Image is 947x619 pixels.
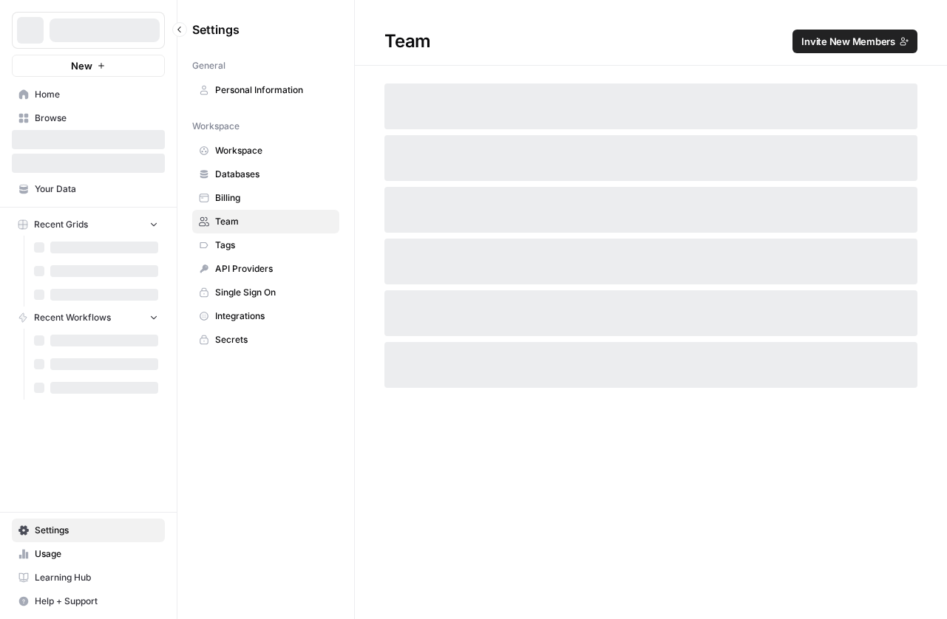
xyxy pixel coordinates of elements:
[35,547,158,561] span: Usage
[12,83,165,106] a: Home
[192,139,339,163] a: Workspace
[192,257,339,281] a: API Providers
[192,78,339,102] a: Personal Information
[71,58,92,73] span: New
[12,542,165,566] a: Usage
[215,215,333,228] span: Team
[215,168,333,181] span: Databases
[34,311,111,324] span: Recent Workflows
[192,328,339,352] a: Secrets
[192,186,339,210] a: Billing
[192,304,339,328] a: Integrations
[192,210,339,233] a: Team
[35,112,158,125] span: Browse
[12,213,165,236] button: Recent Grids
[12,55,165,77] button: New
[12,177,165,201] a: Your Data
[192,163,339,186] a: Databases
[215,262,333,276] span: API Providers
[35,182,158,196] span: Your Data
[192,233,339,257] a: Tags
[12,566,165,589] a: Learning Hub
[35,88,158,101] span: Home
[34,218,88,231] span: Recent Grids
[215,239,333,252] span: Tags
[192,281,339,304] a: Single Sign On
[215,286,333,299] span: Single Sign On
[12,106,165,130] a: Browse
[792,30,917,53] button: Invite New Members
[35,571,158,584] span: Learning Hub
[12,307,165,329] button: Recent Workflows
[35,595,158,608] span: Help + Support
[192,59,225,72] span: General
[215,83,333,97] span: Personal Information
[12,519,165,542] a: Settings
[801,34,895,49] span: Invite New Members
[35,524,158,537] span: Settings
[215,309,333,323] span: Integrations
[215,333,333,346] span: Secrets
[12,589,165,613] button: Help + Support
[355,30,947,53] div: Team
[215,191,333,205] span: Billing
[192,21,240,38] span: Settings
[192,120,240,133] span: Workspace
[215,144,333,157] span: Workspace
